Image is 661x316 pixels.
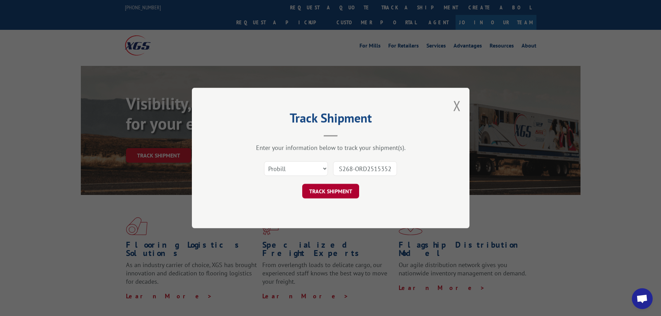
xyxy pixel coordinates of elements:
h2: Track Shipment [227,113,435,126]
div: Open chat [632,288,653,309]
input: Number(s) [333,161,397,176]
button: TRACK SHIPMENT [302,184,359,198]
button: Close modal [453,96,461,115]
div: Enter your information below to track your shipment(s). [227,144,435,152]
